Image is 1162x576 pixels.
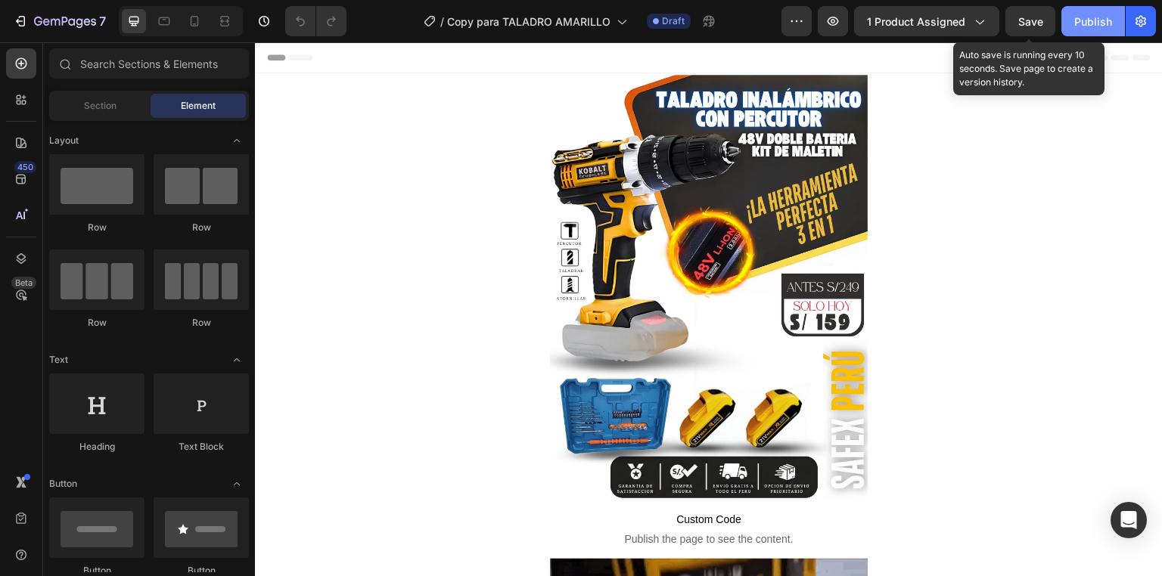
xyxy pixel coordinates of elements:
div: Row [154,221,249,234]
div: Beta [11,277,36,289]
input: Search Sections & Elements [49,48,249,79]
span: Copy para TALADRO AMARILLO [447,14,611,29]
span: Section [84,99,117,113]
span: Layout [49,134,79,147]
div: Heading [49,440,144,454]
span: 1 product assigned [867,14,965,29]
span: Button [49,477,77,491]
button: 1 product assigned [854,6,999,36]
div: Text Block [154,440,249,454]
p: 7 [99,12,106,30]
button: Publish [1061,6,1125,36]
iframe: Design area [255,42,1162,576]
div: 450 [14,161,36,173]
span: Draft [662,14,685,28]
span: Toggle open [225,348,249,372]
button: 7 [6,6,113,36]
span: Toggle open [225,129,249,153]
div: Row [49,221,144,234]
div: Publish [1074,14,1112,29]
span: Text [49,353,68,367]
div: Row [154,316,249,330]
div: Undo/Redo [285,6,346,36]
span: / [440,14,444,29]
span: Element [181,99,216,113]
span: Save [1018,15,1043,28]
div: Row [49,316,144,330]
button: Save [1005,6,1055,36]
span: Toggle open [225,472,249,496]
div: Open Intercom Messenger [1111,502,1147,538]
